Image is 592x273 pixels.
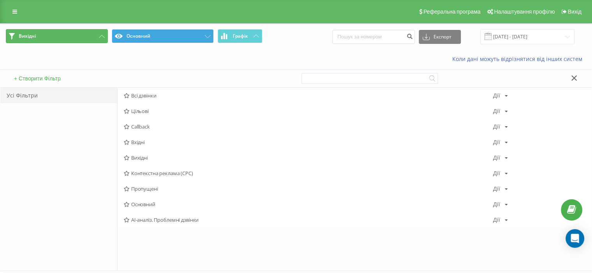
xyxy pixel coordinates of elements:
span: Вхідні [124,139,493,145]
a: Коли дані можуть відрізнятися вiд інших систем [452,55,586,63]
div: Дії [493,217,500,223]
input: Пошук за номером [332,30,415,44]
button: Закрити [569,75,580,83]
div: Дії [493,139,500,145]
div: Дії [493,93,500,98]
button: + Створити Фільтр [12,75,63,82]
span: Контекстна реклама (CPC) [124,170,493,176]
span: Пропущені [124,186,493,191]
button: Графік [218,29,262,43]
span: Графік [233,33,248,39]
span: Всі дзвінки [124,93,493,98]
div: Дії [493,108,500,114]
button: Вихідні [6,29,108,43]
button: Основний [112,29,214,43]
button: Експорт [419,30,461,44]
span: Вихід [568,9,581,15]
span: Основний [124,202,493,207]
span: Налаштування профілю [494,9,555,15]
span: Вихідні [124,155,493,160]
span: AI-аналіз. Проблемні дзвінки [124,217,493,223]
span: Реферальна програма [423,9,481,15]
span: Вихідні [19,33,36,39]
div: Дії [493,124,500,129]
div: Дії [493,155,500,160]
div: Дії [493,202,500,207]
div: Дії [493,186,500,191]
div: Усі Фільтри [0,88,117,103]
div: Дії [493,170,500,176]
div: Open Intercom Messenger [566,229,584,248]
span: Callback [124,124,493,129]
span: Цільові [124,108,493,114]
